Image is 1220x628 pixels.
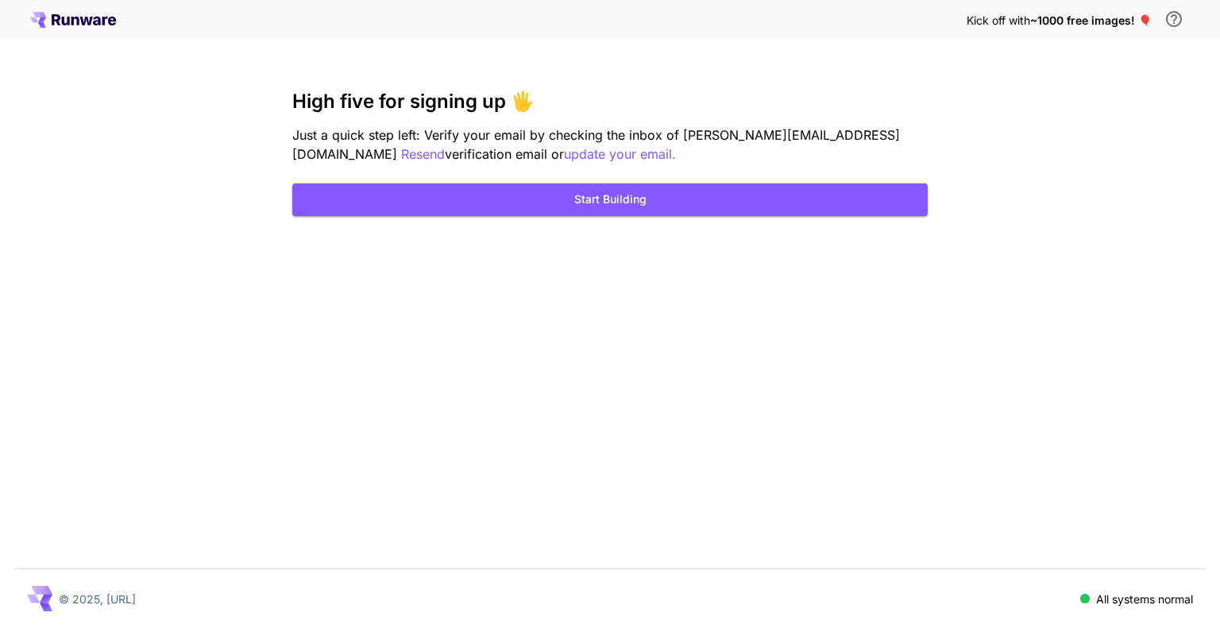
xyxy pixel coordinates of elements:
[1030,13,1152,27] span: ~1000 free images! 🎈
[292,183,928,216] button: Start Building
[564,144,676,164] button: update your email.
[967,13,1030,27] span: Kick off with
[292,127,900,162] span: Just a quick step left: Verify your email by checking the inbox of [PERSON_NAME][EMAIL_ADDRESS][D...
[292,91,928,113] h3: High five for signing up 🖐️
[445,146,564,162] span: verification email or
[401,144,445,164] button: Resend
[1158,3,1190,35] button: In order to qualify for free credit, you need to sign up with a business email address and click ...
[59,591,136,607] p: © 2025, [URL]
[1096,591,1193,607] p: All systems normal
